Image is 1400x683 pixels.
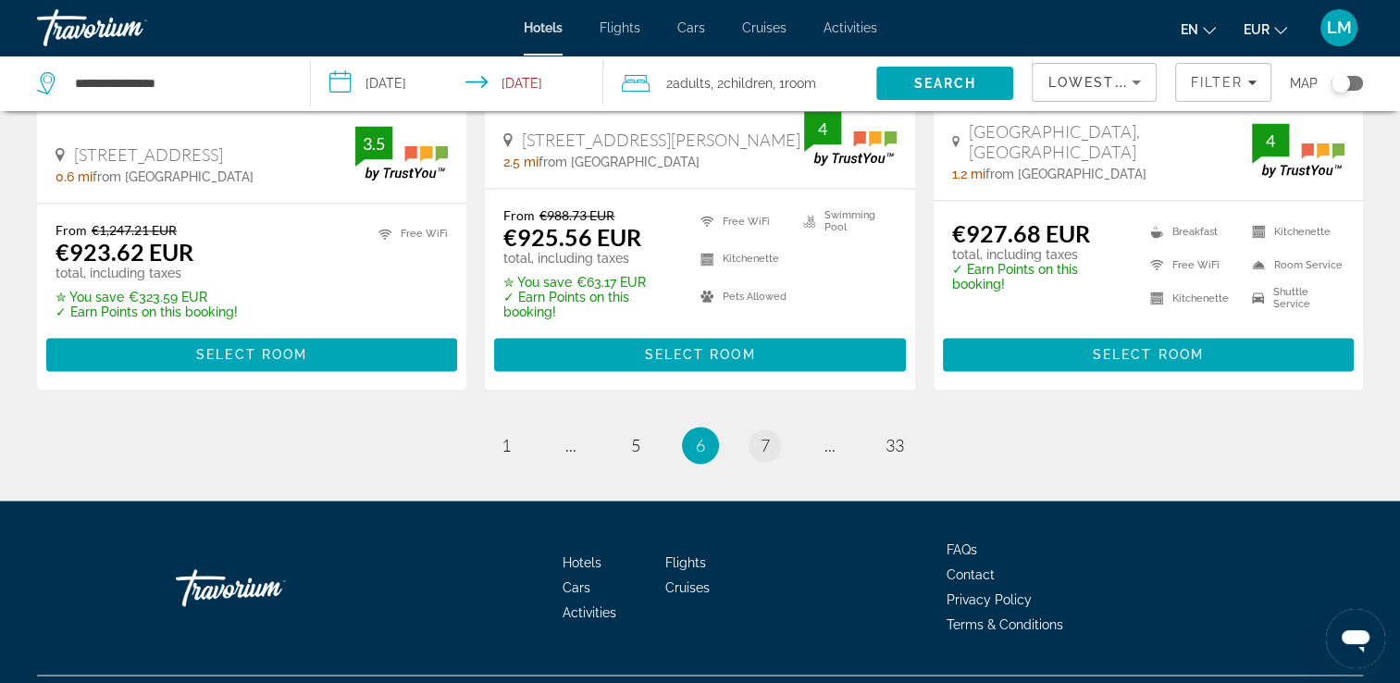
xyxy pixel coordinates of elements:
[603,56,877,111] button: Travelers: 2 adults, 2 children
[1290,70,1318,96] span: Map
[503,275,677,290] p: €63.17 EUR
[563,580,590,595] a: Cars
[1047,71,1141,93] mat-select: Sort by
[494,338,905,371] button: Select Room
[524,20,563,35] a: Hotels
[46,338,457,371] button: Select Room
[724,76,773,91] span: Children
[1252,123,1344,178] img: TrustYou guest rating badge
[665,555,706,570] a: Flights
[503,275,572,290] span: ✮ You save
[56,290,238,304] p: €323.59 EUR
[503,223,641,251] ins: €925.56 EUR
[1244,22,1270,37] span: EUR
[1141,253,1243,277] li: Free WiFi
[56,304,238,319] p: ✓ Earn Points on this booking!
[56,290,124,304] span: ✮ You save
[600,20,640,35] a: Flights
[503,155,539,169] span: 2.5 mi
[1141,219,1243,243] li: Breakfast
[539,207,614,223] del: €988.73 EUR
[761,435,770,455] span: 7
[711,70,773,96] span: , 2
[1315,8,1363,47] button: User Menu
[196,347,307,362] span: Select Room
[1243,286,1344,310] li: Shuttle Service
[74,144,223,165] span: [STREET_ADDRESS]
[503,290,677,319] p: ✓ Earn Points on this booking!
[742,20,787,35] a: Cruises
[46,342,457,363] a: Select Room
[691,207,794,235] li: Free WiFi
[563,555,601,570] a: Hotels
[355,126,448,180] img: TrustYou guest rating badge
[886,435,904,455] span: 33
[947,617,1063,632] a: Terms & Conditions
[1243,219,1344,243] li: Kitchenette
[355,132,392,155] div: 3.5
[804,111,897,166] img: TrustYou guest rating badge
[947,567,995,582] a: Contact
[969,121,1252,162] span: [GEOGRAPHIC_DATA], [GEOGRAPHIC_DATA]
[666,70,711,96] span: 2
[176,560,361,615] a: Go Home
[93,169,254,184] span: from [GEOGRAPHIC_DATA]
[37,4,222,52] a: Travorium
[665,580,710,595] a: Cruises
[1181,16,1216,43] button: Change language
[1243,253,1344,277] li: Room Service
[952,219,1090,247] ins: €927.68 EUR
[824,20,877,35] a: Activities
[947,542,977,557] a: FAQs
[1093,347,1204,362] span: Select Room
[1181,22,1198,37] span: en
[1141,286,1243,310] li: Kitchenette
[56,266,238,280] p: total, including taxes
[876,67,1013,100] button: Search
[565,435,576,455] span: ...
[1244,16,1287,43] button: Change currency
[824,435,836,455] span: ...
[952,262,1127,292] p: ✓ Earn Points on this booking!
[943,342,1354,363] a: Select Room
[947,592,1032,607] a: Privacy Policy
[1190,75,1243,90] span: Filter
[1326,609,1385,668] iframe: Bouton de lancement de la fenêtre de messagerie
[794,207,897,235] li: Swimming Pool
[785,76,816,91] span: Room
[37,427,1363,464] nav: Pagination
[1318,75,1363,92] button: Toggle map
[522,130,800,150] span: [STREET_ADDRESS][PERSON_NAME]
[73,69,282,97] input: Search hotel destination
[1252,130,1289,152] div: 4
[914,76,977,91] span: Search
[673,76,711,91] span: Adults
[56,222,87,238] span: From
[1175,63,1271,102] button: Filters
[503,251,677,266] p: total, including taxes
[696,435,705,455] span: 6
[494,342,905,363] a: Select Room
[369,222,448,245] li: Free WiFi
[691,245,794,273] li: Kitchenette
[952,167,985,181] span: 1.2 mi
[56,238,193,266] ins: €923.62 EUR
[677,20,705,35] a: Cars
[503,207,535,223] span: From
[502,435,511,455] span: 1
[644,347,755,362] span: Select Room
[691,282,794,310] li: Pets Allowed
[311,56,603,111] button: Select check in and out date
